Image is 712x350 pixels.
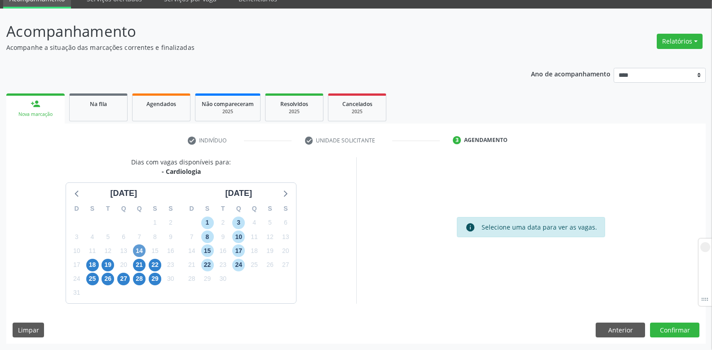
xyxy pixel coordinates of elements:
[131,167,231,176] div: - Cardiologia
[531,68,610,79] p: Ano de acompanhamento
[90,100,107,108] span: Na fila
[279,244,292,257] span: sábado, 20 de setembro de 2025
[102,244,114,257] span: terça-feira, 12 de agosto de 2025
[71,259,83,271] span: domingo, 17 de agosto de 2025
[6,20,496,43] p: Acompanhamento
[13,111,58,118] div: Nova marcação
[215,202,231,216] div: T
[117,259,130,271] span: quarta-feira, 20 de agosto de 2025
[202,100,254,108] span: Não compareceram
[149,230,161,243] span: sexta-feira, 8 de agosto de 2025
[184,202,199,216] div: D
[248,217,261,229] span: quinta-feira, 4 de setembro de 2025
[465,222,475,232] i: info
[186,273,198,285] span: domingo, 28 de setembro de 2025
[248,244,261,257] span: quinta-feira, 18 de setembro de 2025
[186,244,198,257] span: domingo, 14 de setembro de 2025
[149,244,161,257] span: sexta-feira, 15 de agosto de 2025
[71,287,83,299] span: domingo, 31 de agosto de 2025
[279,217,292,229] span: sábado, 6 de setembro de 2025
[163,202,178,216] div: S
[147,202,163,216] div: S
[186,259,198,271] span: domingo, 21 de setembro de 2025
[650,323,699,338] button: Confirmar
[133,273,146,285] span: quinta-feira, 28 de agosto de 2025
[6,43,496,52] p: Acompanhe a situação das marcações correntes e finalizadas
[264,259,276,271] span: sexta-feira, 26 de setembro de 2025
[86,259,99,271] span: segunda-feira, 18 de agosto de 2025
[164,217,177,229] span: sábado, 2 de agosto de 2025
[248,259,261,271] span: quinta-feira, 25 de setembro de 2025
[248,230,261,243] span: quinta-feira, 11 de setembro de 2025
[102,259,114,271] span: terça-feira, 19 de agosto de 2025
[164,259,177,271] span: sábado, 23 de agosto de 2025
[71,273,83,285] span: domingo, 24 de agosto de 2025
[657,34,703,49] button: Relatórios
[102,273,114,285] span: terça-feira, 26 de agosto de 2025
[201,217,214,229] span: segunda-feira, 1 de setembro de 2025
[202,108,254,115] div: 2025
[231,202,247,216] div: Q
[201,230,214,243] span: segunda-feira, 8 de setembro de 2025
[342,100,372,108] span: Cancelados
[164,244,177,257] span: sábado, 16 de agosto de 2025
[149,259,161,271] span: sexta-feira, 22 de agosto de 2025
[131,157,231,176] div: Dias com vagas disponíveis para:
[106,187,141,199] div: [DATE]
[133,244,146,257] span: quinta-feira, 14 de agosto de 2025
[117,244,130,257] span: quarta-feira, 13 de agosto de 2025
[335,108,380,115] div: 2025
[164,230,177,243] span: sábado, 9 de agosto de 2025
[102,230,114,243] span: terça-feira, 5 de agosto de 2025
[232,244,245,257] span: quarta-feira, 17 de setembro de 2025
[262,202,278,216] div: S
[86,244,99,257] span: segunda-feira, 11 de agosto de 2025
[217,273,229,285] span: terça-feira, 30 de setembro de 2025
[247,202,262,216] div: Q
[264,230,276,243] span: sexta-feira, 12 de setembro de 2025
[13,323,44,338] button: Limpar
[453,136,461,144] div: 3
[464,136,508,144] div: Agendamento
[217,217,229,229] span: terça-feira, 2 de setembro de 2025
[100,202,116,216] div: T
[117,230,130,243] span: quarta-feira, 6 de agosto de 2025
[116,202,132,216] div: Q
[133,230,146,243] span: quinta-feira, 7 de agosto de 2025
[272,108,317,115] div: 2025
[186,230,198,243] span: domingo, 7 de setembro de 2025
[201,259,214,271] span: segunda-feira, 22 de setembro de 2025
[117,273,130,285] span: quarta-feira, 27 de agosto de 2025
[201,273,214,285] span: segunda-feira, 29 de setembro de 2025
[69,202,84,216] div: D
[201,244,214,257] span: segunda-feira, 15 de setembro de 2025
[232,259,245,271] span: quarta-feira, 24 de setembro de 2025
[199,202,215,216] div: S
[221,187,256,199] div: [DATE]
[278,202,293,216] div: S
[232,217,245,229] span: quarta-feira, 3 de setembro de 2025
[146,100,176,108] span: Agendados
[482,222,597,232] div: Selecione uma data para ver as vagas.
[71,230,83,243] span: domingo, 3 de agosto de 2025
[133,259,146,271] span: quinta-feira, 21 de agosto de 2025
[279,230,292,243] span: sábado, 13 de setembro de 2025
[71,244,83,257] span: domingo, 10 de agosto de 2025
[132,202,147,216] div: Q
[149,273,161,285] span: sexta-feira, 29 de agosto de 2025
[596,323,645,338] button: Anterior
[31,99,40,109] div: person_add
[232,230,245,243] span: quarta-feira, 10 de setembro de 2025
[217,244,229,257] span: terça-feira, 16 de setembro de 2025
[149,217,161,229] span: sexta-feira, 1 de agosto de 2025
[264,217,276,229] span: sexta-feira, 5 de setembro de 2025
[86,230,99,243] span: segunda-feira, 4 de agosto de 2025
[217,259,229,271] span: terça-feira, 23 de setembro de 2025
[280,100,308,108] span: Resolvidos
[217,230,229,243] span: terça-feira, 9 de setembro de 2025
[86,273,99,285] span: segunda-feira, 25 de agosto de 2025
[164,273,177,285] span: sábado, 30 de agosto de 2025
[264,244,276,257] span: sexta-feira, 19 de setembro de 2025
[279,259,292,271] span: sábado, 27 de setembro de 2025
[84,202,100,216] div: S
